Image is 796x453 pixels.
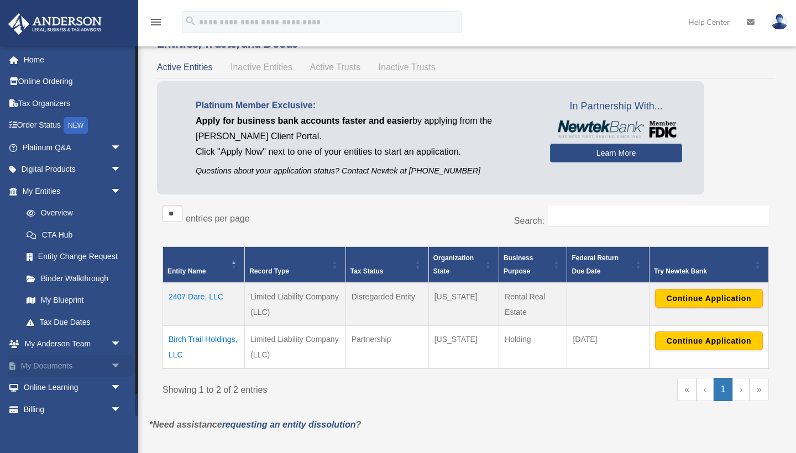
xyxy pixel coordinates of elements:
td: Rental Real Estate [499,283,567,326]
a: Last [750,378,769,401]
img: User Pic [771,14,788,30]
th: Try Newtek Bank : Activate to sort [649,246,768,283]
span: arrow_drop_down [111,180,133,203]
em: *Need assistance ? [149,420,361,429]
td: Holding [499,325,567,368]
a: Digital Productsarrow_drop_down [8,159,138,181]
a: Tax Due Dates [15,311,133,333]
a: Home [8,49,138,71]
span: Apply for business bank accounts faster and easier [196,116,412,125]
i: search [185,15,197,27]
a: Previous [696,378,714,401]
img: Anderson Advisors Platinum Portal [5,13,105,35]
td: Partnership [345,325,428,368]
label: Search: [514,216,544,225]
span: Business Purpose [504,254,533,275]
span: arrow_drop_down [111,136,133,159]
a: CTA Hub [15,224,133,246]
td: 2407 Dare, LLC [163,283,245,326]
a: Billingarrow_drop_down [8,398,138,420]
a: Order StatusNEW [8,114,138,137]
th: Federal Return Due Date: Activate to sort [567,246,650,283]
span: arrow_drop_down [111,333,133,356]
a: Platinum Q&Aarrow_drop_down [8,136,138,159]
td: [DATE] [567,325,650,368]
th: Record Type: Activate to sort [245,246,346,283]
th: Organization State: Activate to sort [428,246,499,283]
a: Online Learningarrow_drop_down [8,377,138,399]
span: Record Type [249,267,289,275]
span: Entity Name [167,267,206,275]
span: Inactive Trusts [379,62,436,72]
a: menu [149,19,163,29]
p: by applying from the [PERSON_NAME] Client Portal. [196,113,533,144]
a: My Blueprint [15,289,133,312]
i: menu [149,15,163,29]
td: [US_STATE] [428,325,499,368]
td: [US_STATE] [428,283,499,326]
a: 1 [714,378,733,401]
button: Continue Application [655,289,763,308]
img: NewtekBankLogoSM.png [556,120,677,138]
td: Limited Liability Company (LLC) [245,325,346,368]
p: Click "Apply Now" next to one of your entities to start an application. [196,144,533,160]
a: Learn More [550,144,682,162]
td: Birch Trail Holdings, LLC [163,325,245,368]
span: arrow_drop_down [111,159,133,181]
th: Entity Name: Activate to invert sorting [163,246,245,283]
span: Active Trusts [310,62,361,72]
td: Disregarded Entity [345,283,428,326]
a: Tax Organizers [8,92,138,114]
a: My Documentsarrow_drop_down [8,355,138,377]
span: Organization State [433,254,474,275]
a: First [677,378,696,401]
span: Federal Return Due Date [572,254,619,275]
button: Continue Application [655,331,763,350]
p: Questions about your application status? Contact Newtek at [PHONE_NUMBER] [196,164,533,178]
a: Binder Walkthrough [15,267,133,289]
div: Showing 1 to 2 of 2 entries [163,378,458,398]
p: Platinum Member Exclusive: [196,98,533,113]
a: Entity Change Request [15,246,133,268]
div: Try Newtek Bank [654,265,752,278]
span: arrow_drop_down [111,355,133,377]
span: Active Entities [157,62,212,72]
th: Tax Status: Activate to sort [345,246,428,283]
th: Business Purpose: Activate to sort [499,246,567,283]
a: Overview [15,202,127,224]
span: arrow_drop_down [111,377,133,399]
a: Next [732,378,750,401]
td: Limited Liability Company (LLC) [245,283,346,326]
div: NEW [64,117,88,134]
a: Online Ordering [8,71,138,93]
span: Inactive Entities [231,62,292,72]
a: My Anderson Teamarrow_drop_down [8,333,138,355]
a: requesting an entity dissolution [222,420,356,429]
span: arrow_drop_down [111,398,133,421]
span: Tax Status [350,267,384,275]
label: entries per page [186,214,250,223]
span: In Partnership With... [550,98,682,115]
a: My Entitiesarrow_drop_down [8,180,133,202]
